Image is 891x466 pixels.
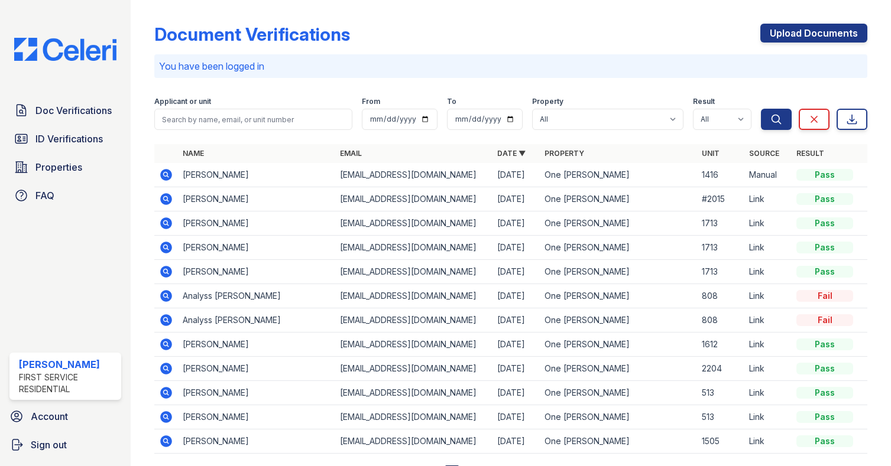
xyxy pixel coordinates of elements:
label: To [447,97,456,106]
td: [PERSON_NAME] [178,381,335,405]
td: [PERSON_NAME] [178,187,335,211]
td: [DATE] [493,357,540,381]
a: Properties [9,155,121,179]
td: [PERSON_NAME] [178,236,335,260]
td: [EMAIL_ADDRESS][DOMAIN_NAME] [335,333,493,357]
td: [DATE] [493,308,540,333]
div: Pass [796,435,853,447]
td: [EMAIL_ADDRESS][DOMAIN_NAME] [335,260,493,284]
a: Name [183,149,204,158]
div: Pass [796,217,853,229]
td: One [PERSON_NAME] [540,308,697,333]
td: [DATE] [493,429,540,454]
span: FAQ [35,188,54,203]
a: Property [545,149,584,158]
div: Pass [796,363,853,374]
td: [EMAIL_ADDRESS][DOMAIN_NAME] [335,187,493,211]
td: One [PERSON_NAME] [540,333,697,357]
td: [EMAIL_ADDRESS][DOMAIN_NAME] [335,308,493,333]
td: [DATE] [493,211,540,236]
td: Link [744,429,792,454]
td: 513 [697,405,744,429]
td: 808 [697,308,744,333]
label: Applicant or unit [154,97,211,106]
div: Pass [796,193,853,205]
div: Pass [796,411,853,423]
td: [EMAIL_ADDRESS][DOMAIN_NAME] [335,211,493,236]
a: FAQ [9,184,121,207]
td: [EMAIL_ADDRESS][DOMAIN_NAME] [335,381,493,405]
div: Pass [796,387,853,399]
td: Link [744,284,792,308]
a: ID Verifications [9,127,121,151]
a: Upload Documents [760,24,867,43]
td: [DATE] [493,187,540,211]
td: [PERSON_NAME] [178,357,335,381]
td: One [PERSON_NAME] [540,163,697,187]
td: [DATE] [493,284,540,308]
td: [PERSON_NAME] [178,429,335,454]
label: Property [532,97,563,106]
td: One [PERSON_NAME] [540,357,697,381]
p: You have been logged in [159,59,863,73]
div: Pass [796,242,853,253]
td: [EMAIL_ADDRESS][DOMAIN_NAME] [335,405,493,429]
td: [EMAIL_ADDRESS][DOMAIN_NAME] [335,163,493,187]
div: [PERSON_NAME] [19,357,116,372]
td: Link [744,357,792,381]
td: [PERSON_NAME] [178,211,335,236]
span: Account [31,409,68,423]
span: Doc Verifications [35,103,112,118]
div: Fail [796,314,853,326]
a: Sign out [5,433,126,457]
div: Document Verifications [154,24,350,45]
td: Link [744,308,792,333]
div: Pass [796,266,853,278]
td: [DATE] [493,260,540,284]
td: [EMAIL_ADDRESS][DOMAIN_NAME] [335,357,493,381]
td: [PERSON_NAME] [178,260,335,284]
td: 1505 [697,429,744,454]
a: Account [5,405,126,428]
td: One [PERSON_NAME] [540,405,697,429]
a: Email [340,149,362,158]
td: [PERSON_NAME] [178,333,335,357]
td: [DATE] [493,333,540,357]
td: 1612 [697,333,744,357]
td: [EMAIL_ADDRESS][DOMAIN_NAME] [335,236,493,260]
span: Sign out [31,438,67,452]
td: One [PERSON_NAME] [540,429,697,454]
a: Source [749,149,779,158]
label: Result [693,97,715,106]
input: Search by name, email, or unit number [154,109,352,130]
img: CE_Logo_Blue-a8612792a0a2168367f1c8372b55b34899dd931a85d93a1a3d3e32e68fde9ad4.png [5,38,126,61]
span: ID Verifications [35,132,103,146]
td: [DATE] [493,381,540,405]
td: Analyss [PERSON_NAME] [178,284,335,308]
td: #2015 [697,187,744,211]
td: [EMAIL_ADDRESS][DOMAIN_NAME] [335,429,493,454]
a: Date ▼ [497,149,526,158]
td: [PERSON_NAME] [178,405,335,429]
td: One [PERSON_NAME] [540,284,697,308]
td: 1713 [697,260,744,284]
span: Properties [35,160,82,174]
div: Fail [796,290,853,302]
td: 1713 [697,211,744,236]
div: Pass [796,338,853,350]
div: First Service Residential [19,372,116,395]
a: Doc Verifications [9,99,121,122]
td: [EMAIL_ADDRESS][DOMAIN_NAME] [335,284,493,308]
a: Result [796,149,824,158]
td: One [PERSON_NAME] [540,187,697,211]
td: Link [744,333,792,357]
td: Link [744,260,792,284]
td: [PERSON_NAME] [178,163,335,187]
td: [DATE] [493,163,540,187]
td: Analyss [PERSON_NAME] [178,308,335,333]
td: 513 [697,381,744,405]
td: One [PERSON_NAME] [540,260,697,284]
label: From [362,97,380,106]
td: Link [744,236,792,260]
